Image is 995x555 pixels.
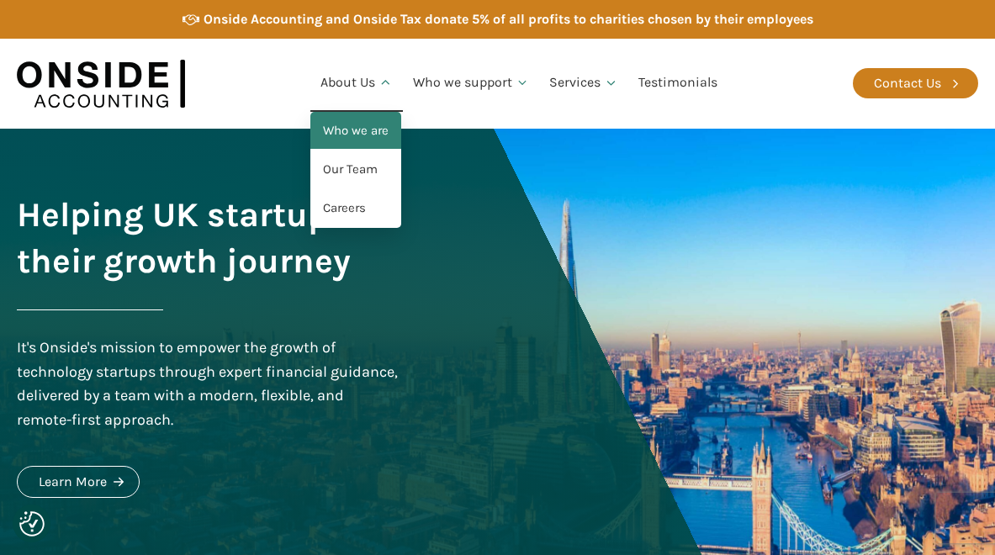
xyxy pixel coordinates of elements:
[874,72,941,94] div: Contact Us
[310,151,401,189] a: Our Team
[19,511,45,536] img: Revisit consent button
[19,511,45,536] button: Consent Preferences
[17,51,185,116] img: Onside Accounting
[310,189,401,228] a: Careers
[17,192,401,284] h1: Helping UK startups on their growth journey
[853,68,978,98] a: Contact Us
[310,55,403,112] a: About Us
[17,336,401,432] div: It's Onside's mission to empower the growth of technology startups through expert financial guida...
[628,55,728,112] a: Testimonials
[539,55,628,112] a: Services
[403,55,540,112] a: Who we support
[17,466,140,498] a: Learn More
[39,471,107,493] div: Learn More
[310,112,401,151] a: Who we are
[204,8,813,30] div: Onside Accounting and Onside Tax donate 5% of all profits to charities chosen by their employees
